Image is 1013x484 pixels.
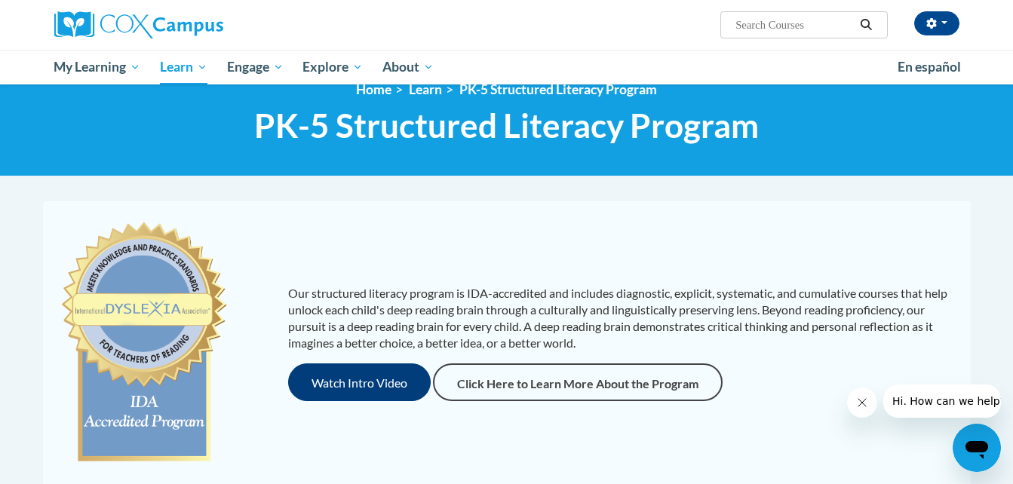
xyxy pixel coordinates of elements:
[888,51,971,83] a: En español
[734,16,855,34] input: Search Courses
[54,11,223,38] img: Cox Campus
[288,363,431,401] button: Watch Intro Video
[217,50,293,84] a: Engage
[227,58,284,76] span: Engage
[160,58,207,76] span: Learn
[847,388,877,418] iframe: Close message
[302,58,363,76] span: Explore
[356,81,391,97] a: Home
[914,11,959,35] button: Account Settings
[32,50,982,84] div: Main menu
[409,81,442,97] a: Learn
[54,58,140,76] span: My Learning
[58,215,231,471] img: c477cda6-e343-453b-bfce-d6f9e9818e1c.png
[433,363,723,401] a: Click Here to Learn More About the Program
[382,58,434,76] span: About
[45,50,151,84] a: My Learning
[898,59,961,75] span: En español
[883,384,1001,418] iframe: Message from company
[254,106,759,146] span: PK-5 Structured Literacy Program
[373,50,444,84] a: About
[459,81,657,97] a: PK-5 Structured Literacy Program
[855,16,877,34] button: Search
[150,50,217,84] a: Learn
[9,11,122,23] span: Hi. How can we help?
[953,424,1001,472] iframe: Button to launch messaging window
[288,285,956,351] p: Our structured literacy program is IDA-accredited and includes diagnostic, explicit, systematic, ...
[293,50,373,84] a: Explore
[54,11,341,38] a: Cox Campus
